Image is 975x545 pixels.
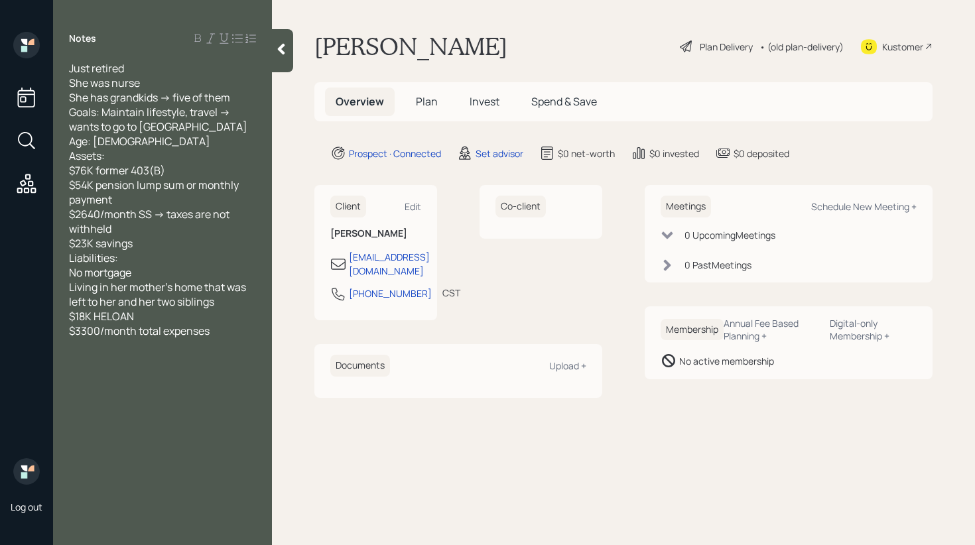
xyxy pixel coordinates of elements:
[13,458,40,485] img: retirable_logo.png
[69,32,96,45] label: Notes
[11,501,42,513] div: Log out
[661,319,724,341] h6: Membership
[330,196,366,217] h6: Client
[69,149,105,163] span: Assets:
[349,286,432,300] div: [PHONE_NUMBER]
[330,228,421,239] h6: [PERSON_NAME]
[69,265,131,280] span: No mortgage
[69,105,247,134] span: Goals: Maintain lifestyle, travel -> wants to go to [GEOGRAPHIC_DATA]
[69,76,140,90] span: She was nurse
[684,228,775,242] div: 0 Upcoming Meeting s
[69,178,241,207] span: $54K pension lump sum or monthly payment
[700,40,753,54] div: Plan Delivery
[69,207,231,236] span: $2640/month SS -> taxes are not withheld
[416,94,438,109] span: Plan
[69,236,133,251] span: $23K savings
[549,359,586,372] div: Upload +
[811,200,917,213] div: Schedule New Meeting +
[470,94,499,109] span: Invest
[724,317,819,342] div: Annual Fee Based Planning +
[349,250,430,278] div: [EMAIL_ADDRESS][DOMAIN_NAME]
[495,196,546,217] h6: Co-client
[330,355,390,377] h6: Documents
[349,147,441,160] div: Prospect · Connected
[558,147,615,160] div: $0 net-worth
[759,40,844,54] div: • (old plan-delivery)
[684,258,751,272] div: 0 Past Meeting s
[830,317,917,342] div: Digital-only Membership +
[69,134,210,149] span: Age: [DEMOGRAPHIC_DATA]
[476,147,523,160] div: Set advisor
[405,200,421,213] div: Edit
[69,61,124,76] span: Just retired
[69,309,134,324] span: $18K HELOAN
[679,354,774,368] div: No active membership
[69,324,210,338] span: $3300/month total expenses
[69,163,165,178] span: $76K former 403(B)
[442,286,460,300] div: CST
[734,147,789,160] div: $0 deposited
[69,251,118,265] span: Liabilities:
[69,90,230,105] span: She has grandkids -> five of them
[531,94,597,109] span: Spend & Save
[649,147,699,160] div: $0 invested
[882,40,923,54] div: Kustomer
[314,32,507,61] h1: [PERSON_NAME]
[69,280,248,309] span: Living in her mother's home that was left to her and her two siblings
[661,196,711,217] h6: Meetings
[336,94,384,109] span: Overview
